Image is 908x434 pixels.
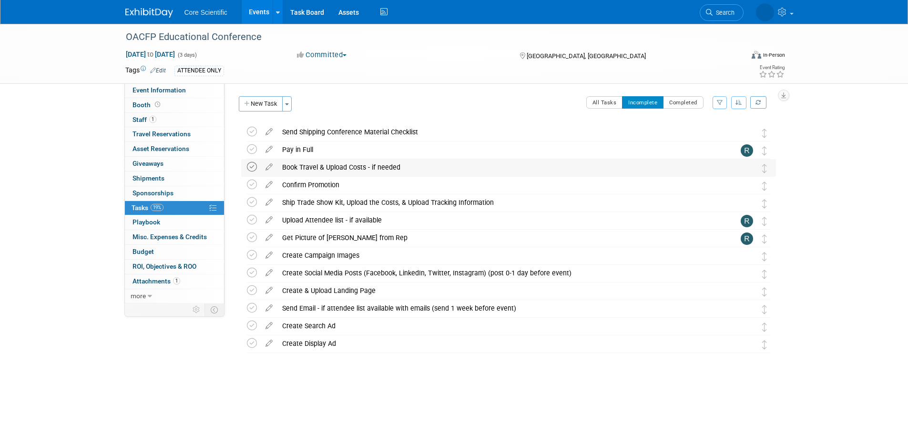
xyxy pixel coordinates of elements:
[261,339,277,348] a: edit
[762,305,767,314] i: Move task
[752,51,761,59] img: Format-Inperson.png
[125,113,224,127] a: Staff1
[133,189,173,197] span: Sponsorships
[125,50,175,59] span: [DATE] [DATE]
[261,128,277,136] a: edit
[762,146,767,155] i: Move task
[277,230,722,246] div: Get Picture of [PERSON_NAME] from Rep
[750,96,766,109] a: Refresh
[150,67,166,74] a: Edit
[741,127,753,139] img: Alissa Schlosser
[188,303,205,316] td: Personalize Event Tab Strip
[277,283,722,299] div: Create & Upload Landing Page
[133,145,189,152] span: Asset Reservations
[239,96,283,111] button: New Task
[277,335,722,352] div: Create Display Ad
[122,29,729,46] div: OACFP Educational Conference
[277,141,722,158] div: Pay in Full
[741,197,753,210] img: Shipping Team
[133,101,162,109] span: Booth
[132,204,163,212] span: Tasks
[174,66,224,76] div: ATTENDEE ONLY
[125,274,224,289] a: Attachments1
[125,172,224,186] a: Shipments
[125,215,224,230] a: Playbook
[277,177,722,193] div: Confirm Promotion
[741,232,753,245] img: Rachel Wolff
[762,217,767,226] i: Move task
[125,8,173,18] img: ExhibitDay
[762,129,767,138] i: Move task
[261,163,277,172] a: edit
[131,292,146,300] span: more
[277,247,722,263] div: Create Campaign Images
[133,130,191,138] span: Travel Reservations
[741,285,753,298] img: Megan Murray
[133,218,160,226] span: Playbook
[741,268,753,280] img: Megan Murray
[133,248,154,255] span: Budget
[125,83,224,98] a: Event Information
[756,3,774,21] img: Alyona Yurchenko
[741,144,753,157] img: Rachel Wolff
[133,86,186,94] span: Event Information
[204,303,224,316] td: Toggle Event Tabs
[125,186,224,201] a: Sponsorships
[762,234,767,243] i: Move task
[713,9,735,16] span: Search
[125,245,224,259] a: Budget
[586,96,623,109] button: All Tasks
[762,323,767,332] i: Move task
[133,262,196,270] span: ROI, Objectives & ROO
[762,270,767,279] i: Move task
[133,160,163,167] span: Giveaways
[125,98,224,112] a: Booth
[762,182,767,191] i: Move task
[125,65,166,76] td: Tags
[261,198,277,207] a: edit
[277,124,722,140] div: Send Shipping Conference Material Checklist
[294,50,350,60] button: Committed
[177,52,197,58] span: (3 days)
[277,159,722,175] div: Book Travel & Upload Costs - if needed
[125,289,224,303] a: more
[763,51,785,59] div: In-Person
[687,50,786,64] div: Event Format
[261,286,277,295] a: edit
[125,201,224,215] a: Tasks19%
[277,194,722,211] div: Ship Trade Show Kit, Upload the Costs, & Upload Tracking Information
[277,300,722,316] div: Send Email - if attendee list available with emails (send 1 week before event)
[151,204,163,211] span: 19%
[133,174,164,182] span: Shipments
[125,142,224,156] a: Asset Reservations
[133,116,156,123] span: Staff
[149,116,156,123] span: 1
[277,265,722,281] div: Create Social Media Posts (Facebook, LinkedIn, Twitter, Instagram) (post 0-1 day before event)
[125,157,224,171] a: Giveaways
[741,250,753,262] img: Megan Murray
[741,215,753,227] img: Rachel Wolff
[527,52,646,60] span: [GEOGRAPHIC_DATA], [GEOGRAPHIC_DATA]
[741,321,753,333] img: Megan Murray
[133,277,180,285] span: Attachments
[173,277,180,284] span: 1
[125,230,224,244] a: Misc. Expenses & Credits
[153,101,162,108] span: Booth not reserved yet
[762,199,767,208] i: Move task
[759,65,785,70] div: Event Rating
[261,233,277,242] a: edit
[700,4,744,21] a: Search
[762,340,767,349] i: Move task
[762,252,767,261] i: Move task
[125,260,224,274] a: ROI, Objectives & ROO
[762,164,767,173] i: Move task
[741,180,753,192] img: Alissa Schlosser
[184,9,227,16] span: Core Scientific
[261,322,277,330] a: edit
[261,269,277,277] a: edit
[741,338,753,351] img: Megan Murray
[762,287,767,296] i: Move task
[663,96,704,109] button: Completed
[261,251,277,260] a: edit
[261,181,277,189] a: edit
